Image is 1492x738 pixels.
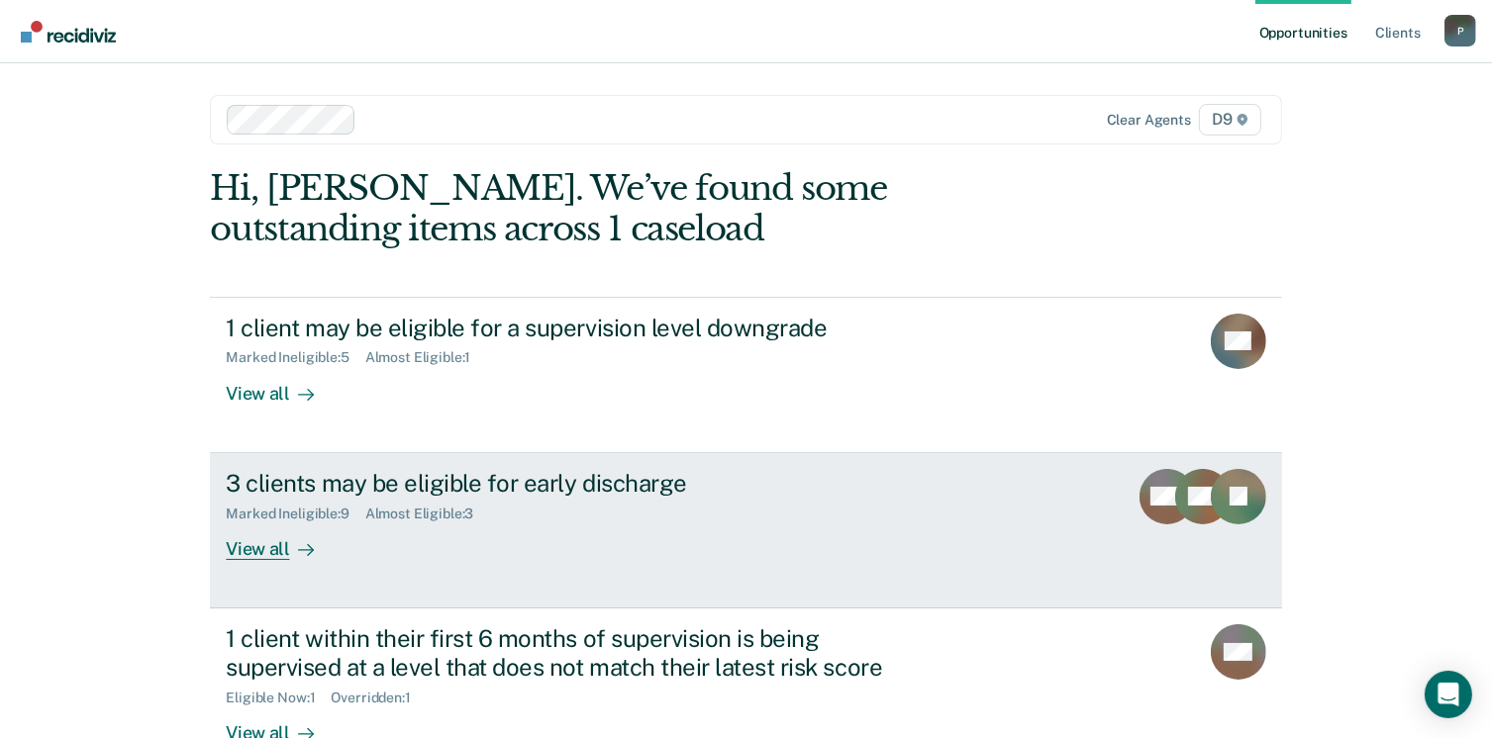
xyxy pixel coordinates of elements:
[226,469,921,498] div: 3 clients may be eligible for early discharge
[226,366,337,405] div: View all
[1444,15,1476,46] div: P
[365,506,490,522] div: Almost Eligible : 3
[365,349,487,366] div: Almost Eligible : 1
[226,521,337,560] div: View all
[21,21,116,43] img: Recidiviz
[331,690,426,706] div: Overridden : 1
[210,168,1067,249] div: Hi, [PERSON_NAME]. We’ve found some outstanding items across 1 caseload
[226,624,921,682] div: 1 client within their first 6 months of supervision is being supervised at a level that does not ...
[226,690,331,706] div: Eligible Now : 1
[226,506,364,522] div: Marked Ineligible : 9
[1199,104,1261,136] span: D9
[1425,671,1472,718] div: Open Intercom Messenger
[226,349,364,366] div: Marked Ineligible : 5
[1107,112,1191,129] div: Clear agents
[210,453,1281,608] a: 3 clients may be eligible for early dischargeMarked Ineligible:9Almost Eligible:3View all
[226,314,921,342] div: 1 client may be eligible for a supervision level downgrade
[1444,15,1476,46] button: Profile dropdown button
[210,297,1281,453] a: 1 client may be eligible for a supervision level downgradeMarked Ineligible:5Almost Eligible:1Vie...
